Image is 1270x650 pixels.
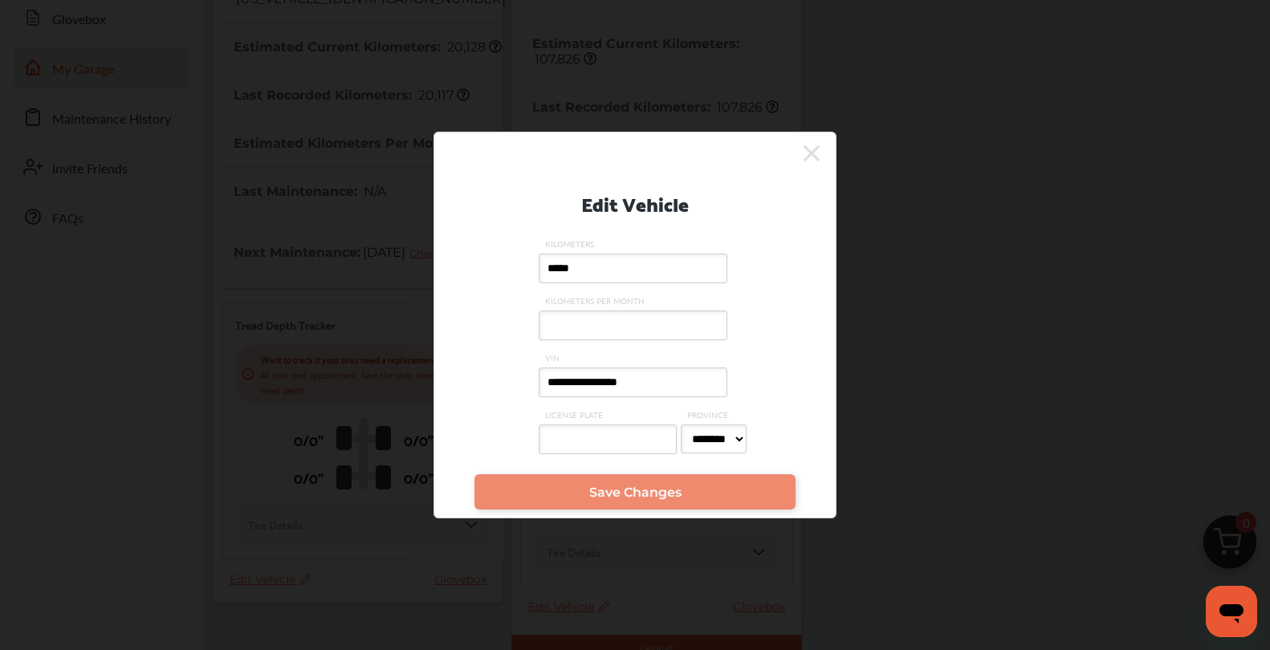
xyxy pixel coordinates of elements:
[539,425,677,454] input: LICENSE PLATE
[539,254,727,283] input: KILOMETERS
[539,409,681,420] span: LICENSE PLATE
[681,409,751,420] span: PROVINCE
[539,311,727,340] input: KILOMETERS PER MONTH
[589,485,682,500] span: Save Changes
[539,352,731,364] span: VIN
[539,295,731,307] span: KILOMETERS PER MONTH
[581,186,689,219] p: Edit Vehicle
[681,425,747,453] select: PROVINCE
[539,238,731,250] span: KILOMETERS
[1206,586,1257,637] iframe: Button to launch messaging window
[474,474,796,510] a: Save Changes
[539,368,727,397] input: VIN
